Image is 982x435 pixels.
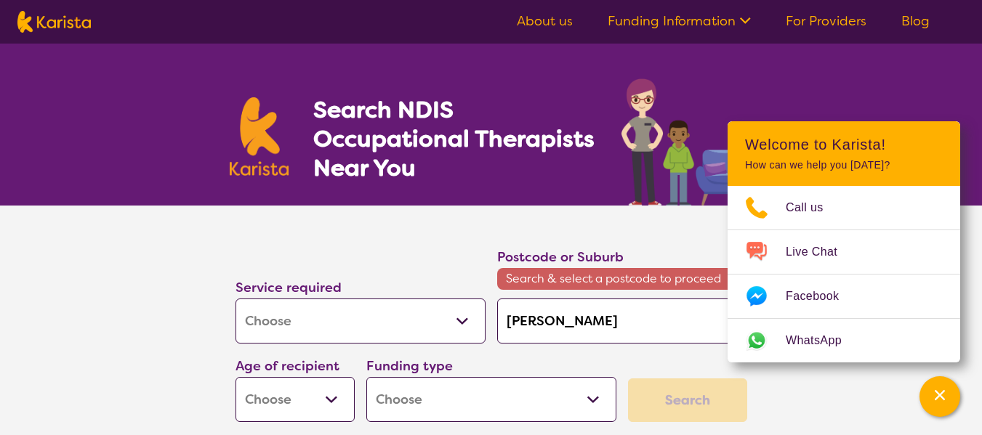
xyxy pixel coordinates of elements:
label: Postcode or Suburb [497,248,624,266]
div: Channel Menu [728,121,960,362]
a: Blog [901,12,930,30]
input: Type [497,298,747,343]
img: Karista logo [17,11,91,33]
label: Funding type [366,357,453,375]
span: Facebook [786,285,856,307]
ul: Choose channel [728,186,960,362]
button: Channel Menu [919,376,960,417]
a: Funding Information [608,12,751,30]
a: Web link opens in a new tab. [728,319,960,362]
span: Call us [786,197,841,219]
p: How can we help you [DATE]? [745,159,943,171]
img: Karista logo [230,97,289,176]
label: Age of recipient [236,357,339,375]
span: WhatsApp [786,330,859,351]
a: For Providers [786,12,866,30]
label: Service required [236,279,342,296]
a: About us [517,12,573,30]
h2: Welcome to Karista! [745,136,943,153]
h1: Search NDIS Occupational Therapists Near You [313,95,596,182]
span: Search & select a postcode to proceed [497,268,747,290]
span: Live Chat [786,241,855,263]
img: occupational-therapy [621,78,753,206]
